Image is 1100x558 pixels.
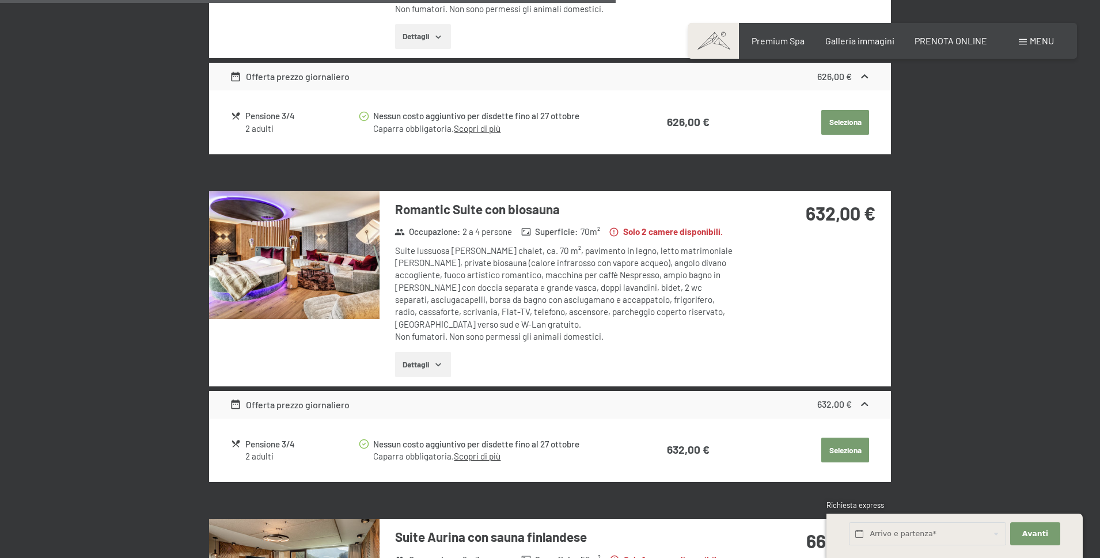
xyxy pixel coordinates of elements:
strong: 626,00 € [817,71,852,82]
strong: 632,00 € [806,202,875,224]
a: Galleria immagini [825,35,894,46]
div: 2 adulti [245,450,358,462]
div: Offerta prezzo giornaliero626,00 € [209,63,891,90]
strong: Occupazione : [395,226,460,238]
div: Caparra obbligatoria. [373,123,613,135]
button: Dettagli [395,352,451,377]
span: Richiesta express [826,500,884,510]
div: Caparra obbligatoria. [373,450,613,462]
div: Offerta prezzo giornaliero [230,398,350,412]
strong: 666,00 € [806,530,875,552]
strong: Superficie : [521,226,578,238]
h3: Suite Aurina con sauna finlandese [395,528,738,546]
div: Pensione 3/4 [245,438,358,451]
div: Nessun costo aggiuntivo per disdette fino al 27 ottobre [373,109,613,123]
strong: 626,00 € [667,115,710,128]
a: Premium Spa [752,35,805,46]
button: Seleziona [821,110,869,135]
span: Avanti [1022,529,1048,539]
div: 2 adulti [245,123,358,135]
strong: 632,00 € [817,398,852,409]
div: Offerta prezzo giornaliero [230,70,350,83]
div: Nessun costo aggiuntivo per disdette fino al 27 ottobre [373,438,613,451]
h3: Romantic Suite con biosauna [395,200,738,218]
button: Dettagli [395,24,451,50]
button: Seleziona [821,438,869,463]
div: Offerta prezzo giornaliero632,00 € [209,391,891,419]
span: Menu [1030,35,1054,46]
a: Scopri di più [454,123,500,134]
button: Avanti [1010,522,1060,546]
span: 2 a 4 persone [462,226,512,238]
strong: 632,00 € [667,443,710,456]
a: Scopri di più [454,451,500,461]
a: PRENOTA ONLINE [915,35,987,46]
div: Suite lussuosa [PERSON_NAME] chalet, ca. 70 m², pavimento in legno, letto matrimoniale [PERSON_NA... [395,245,738,343]
strong: Solo 2 camere disponibili. [609,226,723,238]
span: 70 m² [581,226,600,238]
div: Pensione 3/4 [245,109,358,123]
img: mss_renderimg.php [209,191,380,319]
